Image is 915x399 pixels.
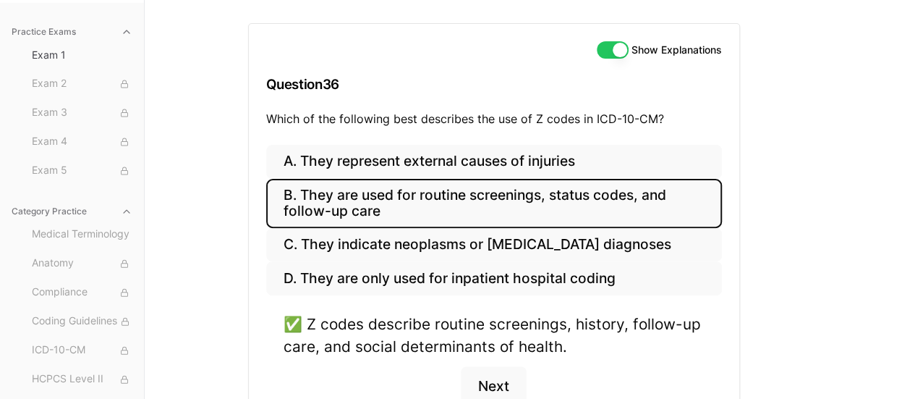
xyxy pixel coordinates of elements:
[32,285,132,301] span: Compliance
[266,179,722,228] button: B. They are used for routine screenings, status codes, and follow-up care
[266,228,722,262] button: C. They indicate neoplasms or [MEDICAL_DATA] diagnoses
[32,48,132,62] span: Exam 1
[26,159,138,182] button: Exam 5
[6,20,138,43] button: Practice Exams
[631,45,722,55] label: Show Explanations
[284,313,705,358] div: ✅ Z codes describe routine screenings, history, follow-up care, and social determinants of health.
[266,110,722,127] p: Which of the following best describes the use of Z codes in ICD-10-CM?
[266,261,722,295] button: D. They are only used for inpatient hospital coding
[26,43,138,67] button: Exam 1
[26,368,138,391] button: HCPCS Level II
[32,371,132,387] span: HCPCS Level II
[32,134,132,150] span: Exam 4
[32,343,132,358] span: ICD-10-CM
[32,256,132,272] span: Anatomy
[26,252,138,275] button: Anatomy
[266,145,722,179] button: A. They represent external causes of injuries
[266,63,722,106] h3: Question 36
[26,281,138,304] button: Compliance
[32,227,132,243] span: Medical Terminology
[26,310,138,333] button: Coding Guidelines
[32,105,132,121] span: Exam 3
[26,101,138,125] button: Exam 3
[26,339,138,362] button: ICD-10-CM
[32,314,132,329] span: Coding Guidelines
[26,223,138,246] button: Medical Terminology
[32,163,132,179] span: Exam 5
[26,130,138,154] button: Exam 4
[32,76,132,92] span: Exam 2
[26,72,138,96] button: Exam 2
[6,200,138,223] button: Category Practice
